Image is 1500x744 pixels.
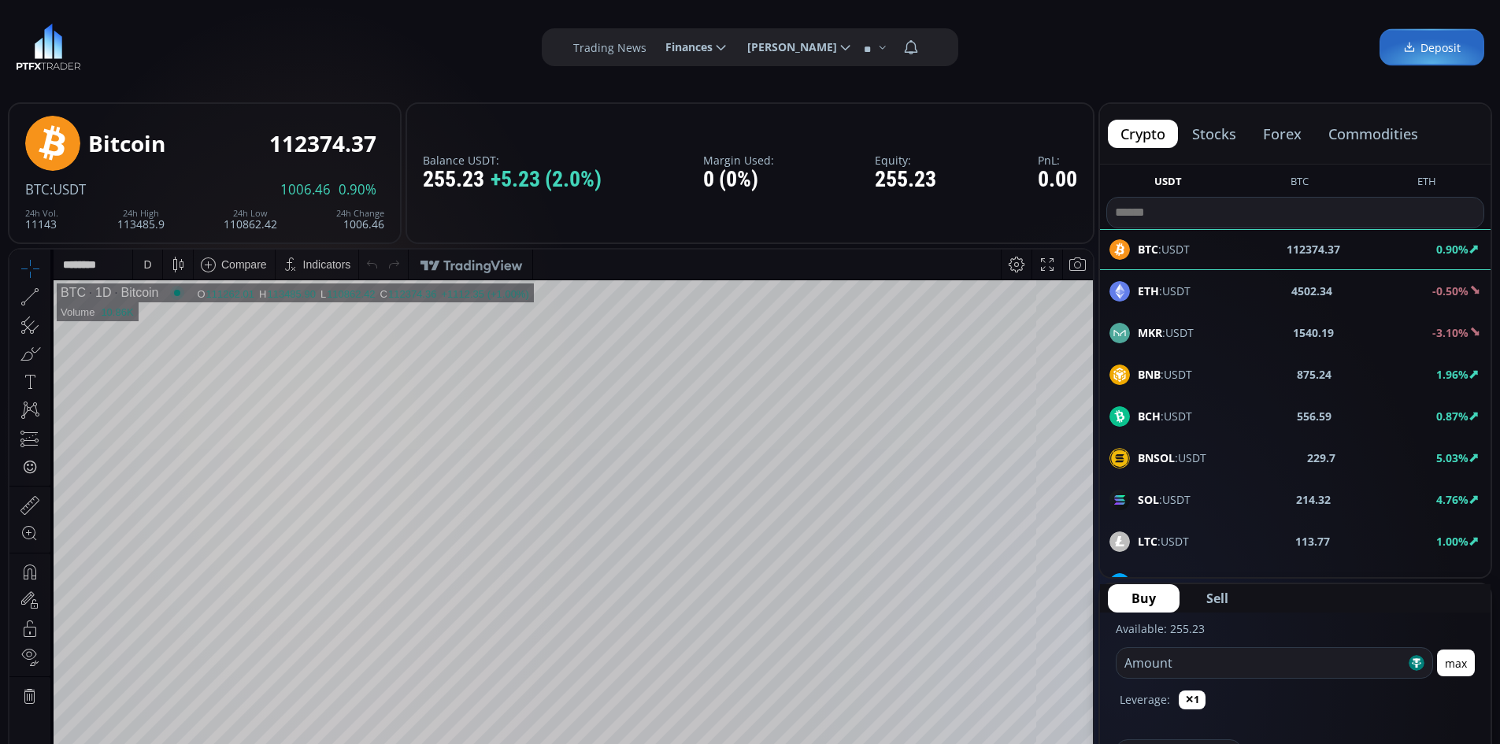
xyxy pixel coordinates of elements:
label: Leverage: [1120,691,1170,708]
div: 110862.42 [224,209,277,230]
div: Compare [212,9,257,21]
div: 113485.90 [257,39,306,50]
button: Buy [1108,584,1180,613]
div: 5d [155,633,168,646]
div: 255.23 [875,168,936,192]
span: Buy [1131,589,1156,608]
div: 113485.9 [117,209,165,230]
div: Go to [211,624,236,654]
span: :USDT [1138,283,1191,299]
div: 24h High [117,209,165,218]
button: commodities [1316,120,1431,148]
div: H [250,39,257,50]
img: LOGO [16,24,81,71]
div: 24h Vol. [25,209,58,218]
span: +5.23 (2.0%) [491,168,602,192]
div: 0.00 [1038,168,1077,192]
b: BNSOL [1138,450,1175,465]
span: Sell [1206,589,1228,608]
div: Toggle Percentage [1000,624,1022,654]
span: :USDT [1138,408,1192,424]
div: 0 (0%) [703,168,774,192]
b: BNB [1138,367,1161,382]
b: -3.10% [1432,325,1469,340]
b: 229.7 [1307,450,1335,466]
div: 112374.36 [379,39,427,50]
div: Volume [51,57,85,68]
b: LINK [1138,576,1164,590]
span: 1006.46 [280,183,331,197]
b: ETH [1138,283,1159,298]
div: 1d [178,633,191,646]
button: max [1437,650,1475,676]
label: Available: 255.23 [1116,621,1205,636]
div: 10.86K [91,57,124,68]
div: L [311,39,317,50]
div: Bitcoin [102,36,149,50]
label: Margin Used: [703,154,774,166]
b: 5.03% [1436,450,1469,465]
span: :USDT [1138,324,1194,341]
b: 5.96% [1436,576,1469,590]
b: 875.24 [1297,366,1331,383]
span: 23:15:05 (UTC) [904,633,980,646]
button: BTC [1284,174,1315,194]
div: 24h Change [336,209,384,218]
div: 1y [80,633,91,646]
a: Deposit [1380,29,1484,66]
b: BCH [1138,409,1161,424]
span: Deposit [1403,39,1461,56]
button: crypto [1108,120,1178,148]
b: 1540.19 [1293,324,1334,341]
b: 1.96% [1436,367,1469,382]
button: ✕1 [1179,690,1206,709]
b: 4.76% [1436,492,1469,507]
div: 3m [102,633,117,646]
div: D [134,9,142,21]
b: SOL [1138,492,1159,507]
span: Finances [654,31,713,63]
button: forex [1250,120,1314,148]
div: log [1028,633,1043,646]
div: 5y [57,633,69,646]
b: 4502.34 [1291,283,1332,299]
span: [PERSON_NAME] [736,31,837,63]
div: 110862.42 [317,39,365,50]
div: C [371,39,379,50]
span: :USDT [1138,575,1195,591]
span: :USDT [1138,366,1192,383]
b: 113.77 [1295,533,1330,550]
span: :USDT [1138,491,1191,508]
label: Balance USDT: [423,154,602,166]
label: Equity: [875,154,936,166]
b: LTC [1138,534,1157,549]
div: 11143 [25,209,58,230]
div: Toggle Log Scale [1022,624,1048,654]
span: :USDT [1138,533,1189,550]
div: auto [1054,633,1075,646]
div: 1D [76,36,102,50]
div:  [14,210,27,225]
span: :USDT [1138,450,1206,466]
b: 0.87% [1436,409,1469,424]
button: stocks [1180,120,1249,148]
div: 24h Low [224,209,277,218]
button: 23:15:05 (UTC) [898,624,985,654]
b: 556.59 [1297,408,1331,424]
button: ETH [1411,174,1443,194]
div: +1112.35 (+1.00%) [431,39,519,50]
div: BTC [51,36,76,50]
b: 214.32 [1296,491,1331,508]
span: 0.90% [339,183,376,197]
div: Bitcoin [88,131,165,156]
span: :USDT [50,180,86,198]
div: Indicators [294,9,342,21]
button: USDT [1148,174,1188,194]
div: Hide Drawings Toolbar [36,587,43,609]
b: MKR [1138,325,1162,340]
div: 1006.46 [336,209,384,230]
div: 112374.37 [269,131,376,156]
label: PnL: [1038,154,1077,166]
label: Trading News [573,39,646,56]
